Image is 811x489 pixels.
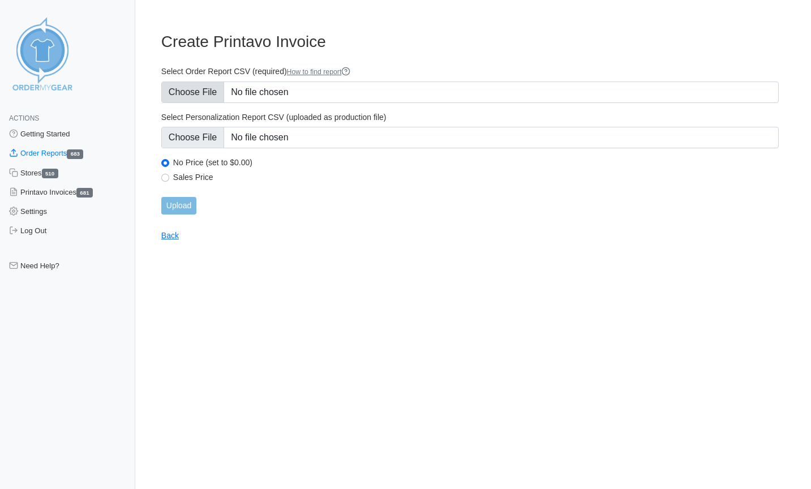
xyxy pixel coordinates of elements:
[173,172,779,182] label: Sales Price
[161,112,779,122] label: Select Personalization Report CSV (uploaded as production file)
[161,66,779,77] label: Select Order Report CSV (required)
[67,149,83,159] span: 683
[161,32,779,52] h3: Create Printavo Invoice
[42,169,58,178] span: 510
[161,197,196,215] input: Upload
[287,68,351,76] a: How to find report
[161,231,179,240] a: Back
[173,157,779,168] label: No Price (set to $0.00)
[9,114,39,122] span: Actions
[76,188,93,198] span: 681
